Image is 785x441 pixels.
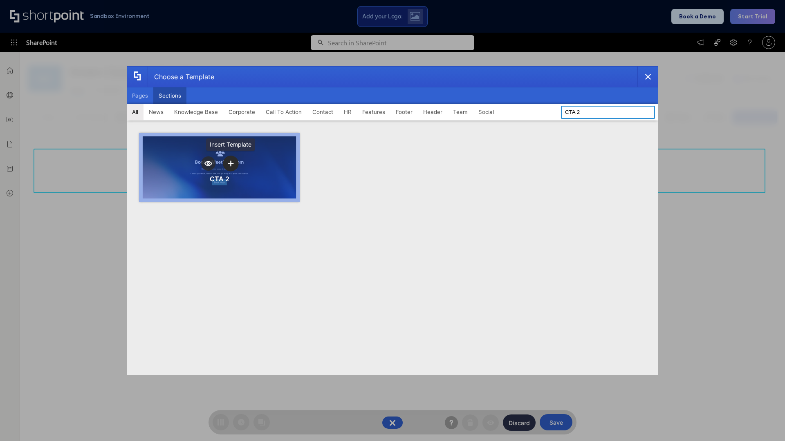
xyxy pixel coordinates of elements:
button: Social [473,104,499,120]
iframe: Chat Widget [744,402,785,441]
button: News [144,104,169,120]
div: Choose a Template [148,67,214,87]
button: Sections [153,87,186,104]
button: Team [448,104,473,120]
input: Search [561,106,655,119]
button: All [127,104,144,120]
button: Corporate [223,104,260,120]
div: template selector [127,66,658,375]
button: Knowledge Base [169,104,223,120]
button: Contact [307,104,339,120]
div: CTA 2 [210,175,229,183]
button: HR [339,104,357,120]
button: Call To Action [260,104,307,120]
button: Pages [127,87,153,104]
button: Features [357,104,390,120]
button: Footer [390,104,418,120]
button: Header [418,104,448,120]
